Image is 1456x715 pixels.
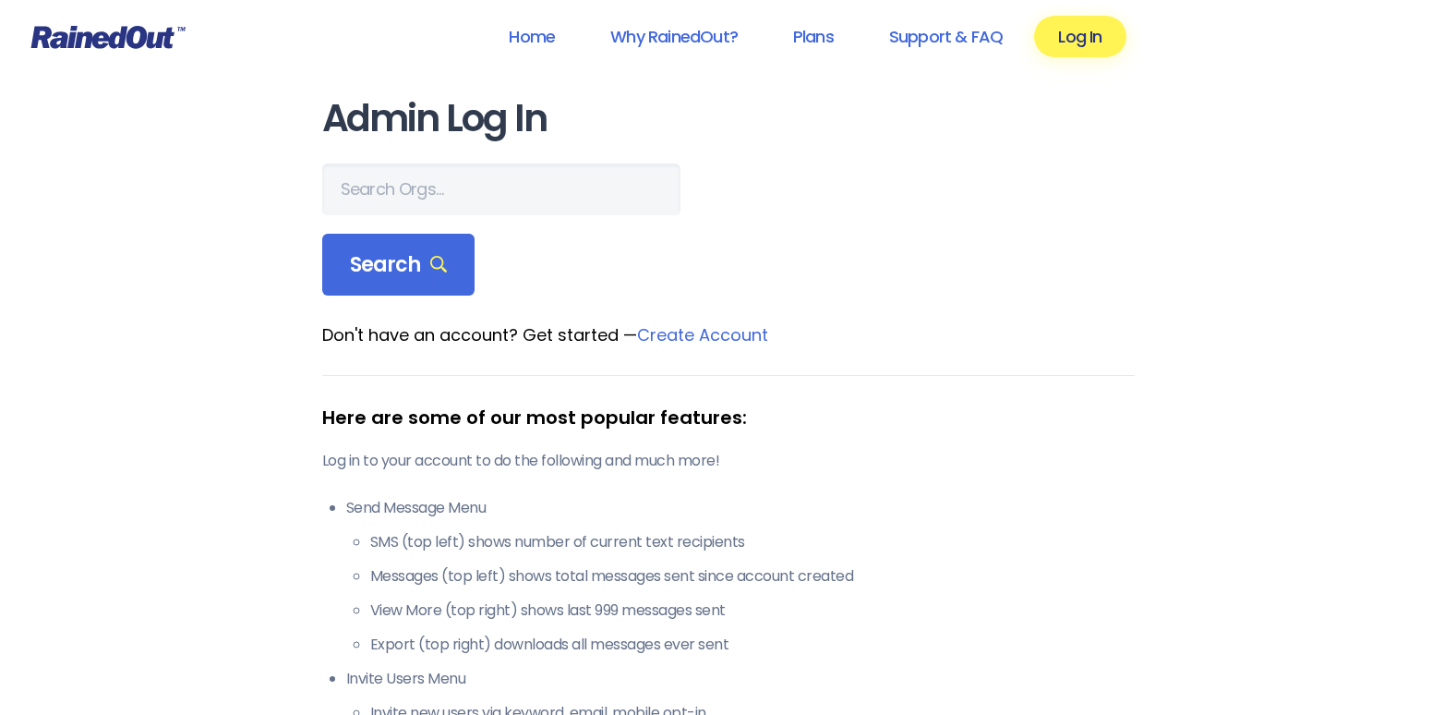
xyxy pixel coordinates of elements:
input: Search Orgs… [322,164,680,215]
a: Create Account [637,323,768,346]
li: Export (top right) downloads all messages ever sent [370,634,1135,656]
p: Log in to your account to do the following and much more! [322,450,1135,472]
li: Send Message Menu [346,497,1135,656]
div: Search [322,234,475,297]
li: View More (top right) shows last 999 messages sent [370,600,1135,622]
a: Log In [1034,16,1125,57]
a: Support & FAQ [865,16,1027,57]
li: SMS (top left) shows number of current text recipients [370,531,1135,553]
a: Home [485,16,579,57]
div: Here are some of our most popular features: [322,404,1135,431]
a: Plans [769,16,858,57]
h1: Admin Log In [322,98,1135,139]
span: Search [350,252,448,278]
li: Messages (top left) shows total messages sent since account created [370,565,1135,588]
a: Why RainedOut? [586,16,762,57]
